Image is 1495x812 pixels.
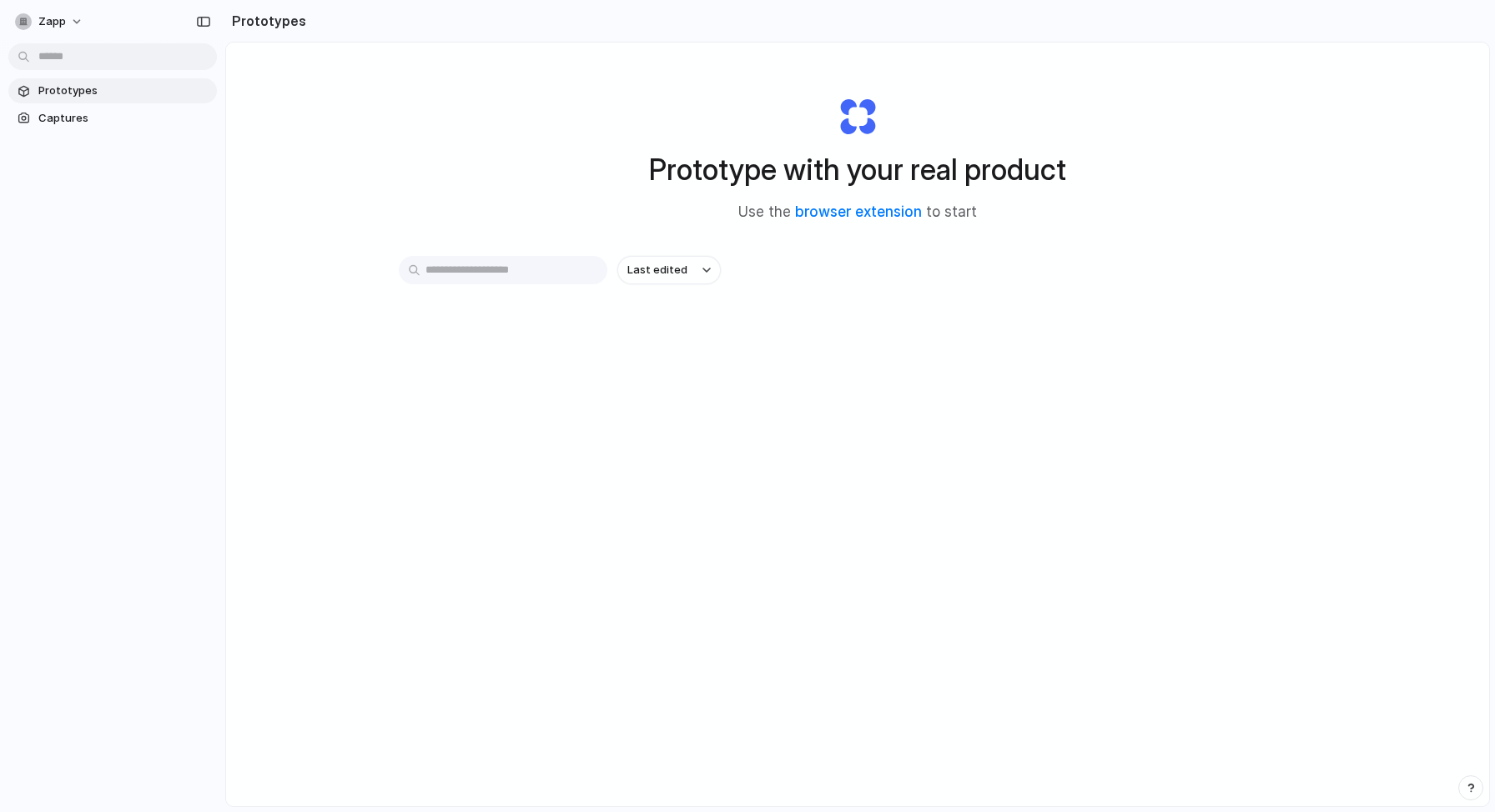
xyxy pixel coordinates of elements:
span: Captures [38,110,210,127]
span: Use the to start [738,202,977,223]
span: Zapp [38,13,66,30]
a: Captures [8,106,217,131]
a: browser extension [795,203,922,220]
span: Prototypes [38,83,210,99]
h2: Prototypes [225,11,306,31]
h1: Prototype with your real product [649,148,1066,192]
span: Last edited [627,262,687,278]
a: Prototypes [8,78,217,103]
button: Zapp [8,8,92,35]
button: Last edited [617,256,721,284]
